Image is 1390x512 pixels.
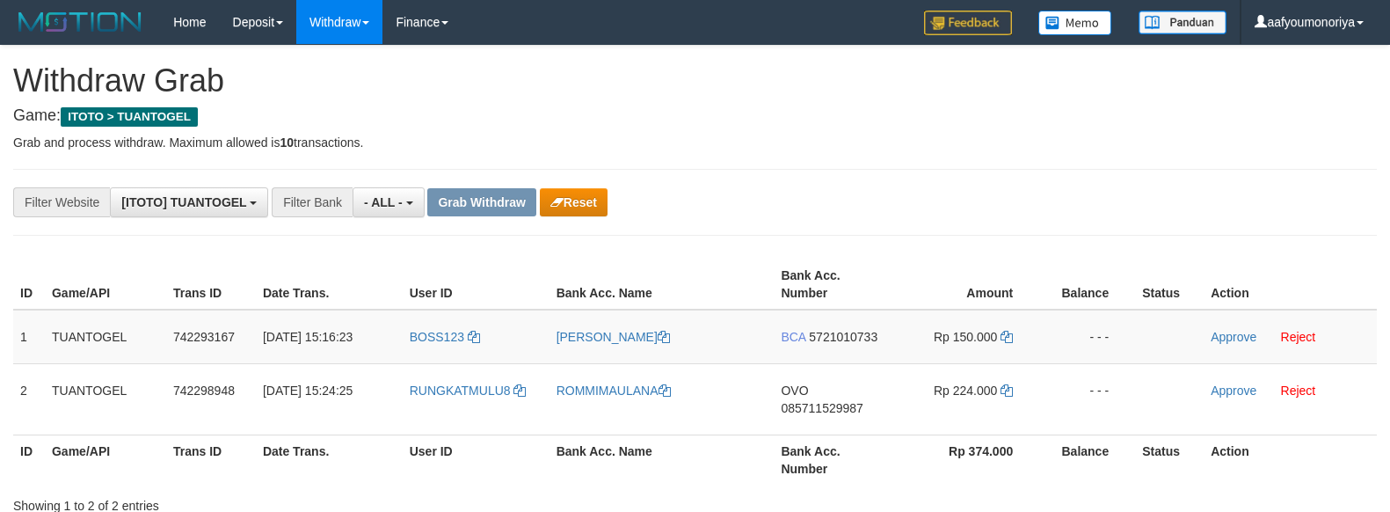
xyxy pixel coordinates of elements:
a: [PERSON_NAME] [557,330,670,344]
span: [ITOTO] TUANTOGEL [121,195,246,209]
span: Copy 5721010733 to clipboard [809,330,877,344]
th: User ID [403,435,549,485]
span: Rp 150.000 [934,330,997,344]
img: MOTION_logo.png [13,9,147,35]
button: - ALL - [353,187,424,217]
span: 742298948 [173,384,235,398]
div: Filter Website [13,187,110,217]
a: RUNGKATMULU8 [410,384,527,398]
a: ROMMIMAULANA [557,384,671,398]
th: Bank Acc. Name [549,260,775,310]
td: TUANTOGEL [45,310,166,364]
td: - - - [1039,363,1135,435]
th: Rp 374.000 [895,435,1039,485]
img: panduan.png [1139,11,1226,34]
th: Action [1204,435,1377,485]
span: [DATE] 15:24:25 [263,384,353,398]
th: Bank Acc. Name [549,435,775,485]
th: Status [1135,260,1204,310]
span: - ALL - [364,195,403,209]
th: ID [13,260,45,310]
span: RUNGKATMULU8 [410,384,511,398]
th: Trans ID [166,260,256,310]
th: Amount [895,260,1039,310]
a: Copy 150000 to clipboard [1001,330,1013,344]
img: Button%20Memo.svg [1038,11,1112,35]
a: Approve [1211,330,1256,344]
th: Date Trans. [256,435,403,485]
th: ID [13,435,45,485]
span: Copy 085711529987 to clipboard [781,401,862,415]
th: Bank Acc. Number [774,435,895,485]
th: Game/API [45,435,166,485]
a: Reject [1281,384,1316,398]
th: Trans ID [166,435,256,485]
strong: 10 [280,135,294,150]
th: Balance [1039,260,1135,310]
a: Approve [1211,384,1256,398]
p: Grab and process withdraw. Maximum allowed is transactions. [13,134,1377,151]
span: ITOTO > TUANTOGEL [61,107,198,127]
th: Bank Acc. Number [774,260,895,310]
span: [DATE] 15:16:23 [263,330,353,344]
span: 742293167 [173,330,235,344]
a: BOSS123 [410,330,480,344]
h1: Withdraw Grab [13,63,1377,99]
th: User ID [403,260,549,310]
img: Feedback.jpg [924,11,1012,35]
td: TUANTOGEL [45,363,166,435]
button: Reset [540,188,608,216]
h4: Game: [13,107,1377,125]
span: Rp 224.000 [934,384,997,398]
span: BOSS123 [410,330,464,344]
span: BCA [781,330,805,344]
a: Copy 224000 to clipboard [1001,384,1013,398]
a: Reject [1281,330,1316,344]
span: OVO [781,384,808,398]
button: Grab Withdraw [427,188,535,216]
th: Game/API [45,260,166,310]
th: Balance [1039,435,1135,485]
th: Date Trans. [256,260,403,310]
td: - - - [1039,310,1135,364]
td: 2 [13,363,45,435]
th: Status [1135,435,1204,485]
button: [ITOTO] TUANTOGEL [110,187,268,217]
th: Action [1204,260,1377,310]
td: 1 [13,310,45,364]
div: Filter Bank [272,187,353,217]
